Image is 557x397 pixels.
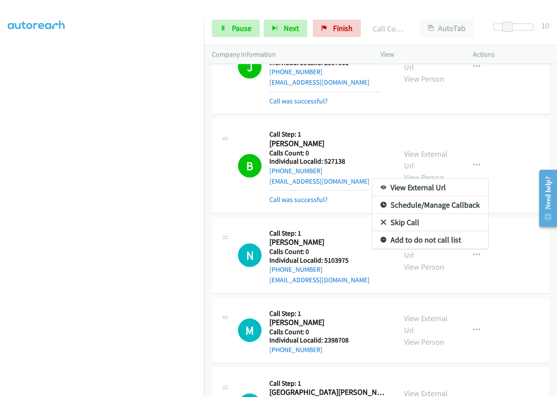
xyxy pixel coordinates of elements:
[372,231,488,249] a: Add to do not call list
[532,164,557,233] iframe: Resource Center
[238,243,262,267] h1: N
[238,318,262,342] h1: M
[372,179,488,196] a: View External Url
[372,214,488,231] a: Skip Call
[372,196,488,214] a: Schedule/Manage Callback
